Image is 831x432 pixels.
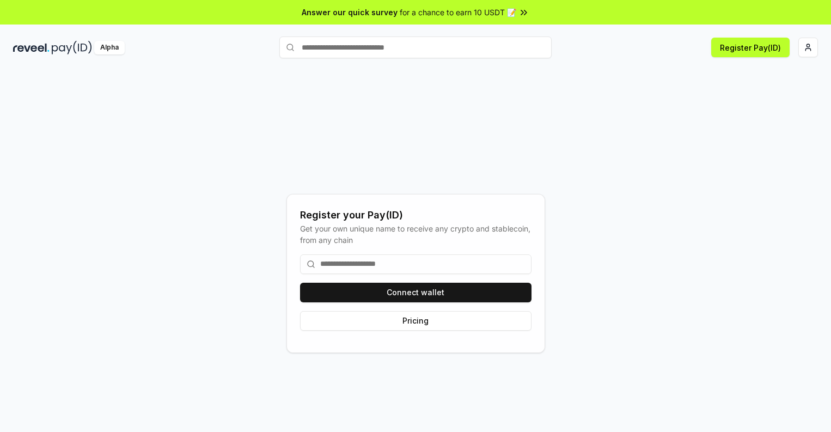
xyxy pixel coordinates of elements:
img: reveel_dark [13,41,50,54]
button: Connect wallet [300,283,531,302]
button: Pricing [300,311,531,331]
img: pay_id [52,41,92,54]
div: Get your own unique name to receive any crypto and stablecoin, from any chain [300,223,531,246]
button: Register Pay(ID) [711,38,790,57]
div: Alpha [94,41,125,54]
span: for a chance to earn 10 USDT 📝 [400,7,516,18]
span: Answer our quick survey [302,7,398,18]
div: Register your Pay(ID) [300,208,531,223]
